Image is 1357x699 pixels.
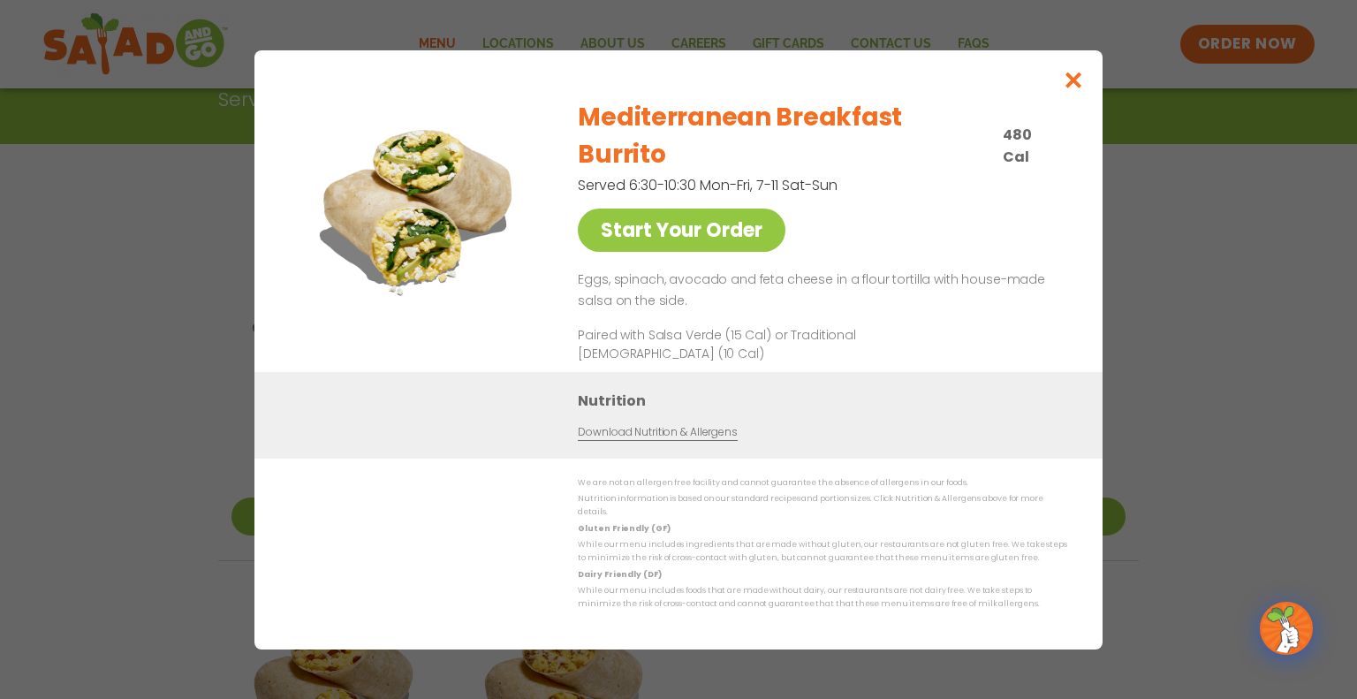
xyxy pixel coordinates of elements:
p: Nutrition information is based on our standard recipes and portion sizes. Click Nutrition & Aller... [578,492,1067,520]
h2: Mediterranean Breakfast Burrito [578,99,992,173]
img: Featured product photo for Mediterranean Breakfast Burrito [294,86,542,333]
p: Paired with Salsa Verde (15 Cal) or Traditional [DEMOGRAPHIC_DATA] (10 Cal) [578,325,905,362]
h3: Nutrition [578,389,1076,411]
p: Served 6:30-10:30 Mon-Fri, 7-11 Sat-Sun [578,174,975,196]
p: 480 Cal [1003,124,1060,168]
p: We are not an allergen free facility and cannot guarantee the absence of allergens in our foods. [578,476,1067,490]
p: Eggs, spinach, avocado and feta cheese in a flour tortilla with house-made salsa on the side. [578,270,1060,312]
strong: Dairy Friendly (DF) [578,568,661,579]
p: While our menu includes foods that are made without dairy, our restaurants are not dairy free. We... [578,584,1067,612]
strong: Gluten Friendly (GF) [578,522,670,533]
a: Start Your Order [578,209,785,252]
button: Close modal [1045,50,1103,110]
p: While our menu includes ingredients that are made without gluten, our restaurants are not gluten ... [578,538,1067,566]
a: Download Nutrition & Allergens [578,423,737,440]
img: wpChatIcon [1262,604,1311,653]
